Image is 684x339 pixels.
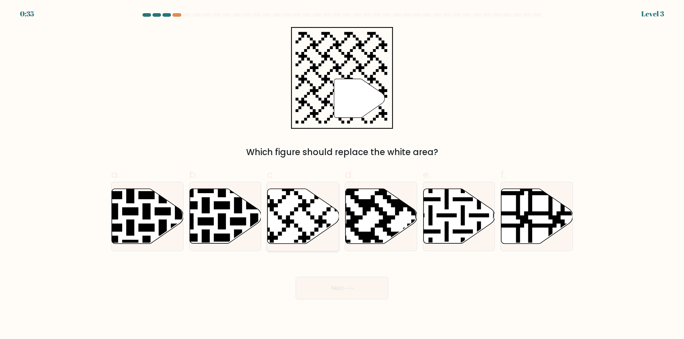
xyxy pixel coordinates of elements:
div: Which figure should replace the white area? [115,146,569,159]
g: " [334,79,385,118]
span: e. [423,168,431,181]
span: d. [345,168,353,181]
div: 0:35 [20,9,34,19]
span: b. [189,168,198,181]
button: Next [296,277,388,300]
span: c. [267,168,275,181]
span: f. [501,168,506,181]
div: Level 3 [641,9,664,19]
span: a. [111,168,120,181]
